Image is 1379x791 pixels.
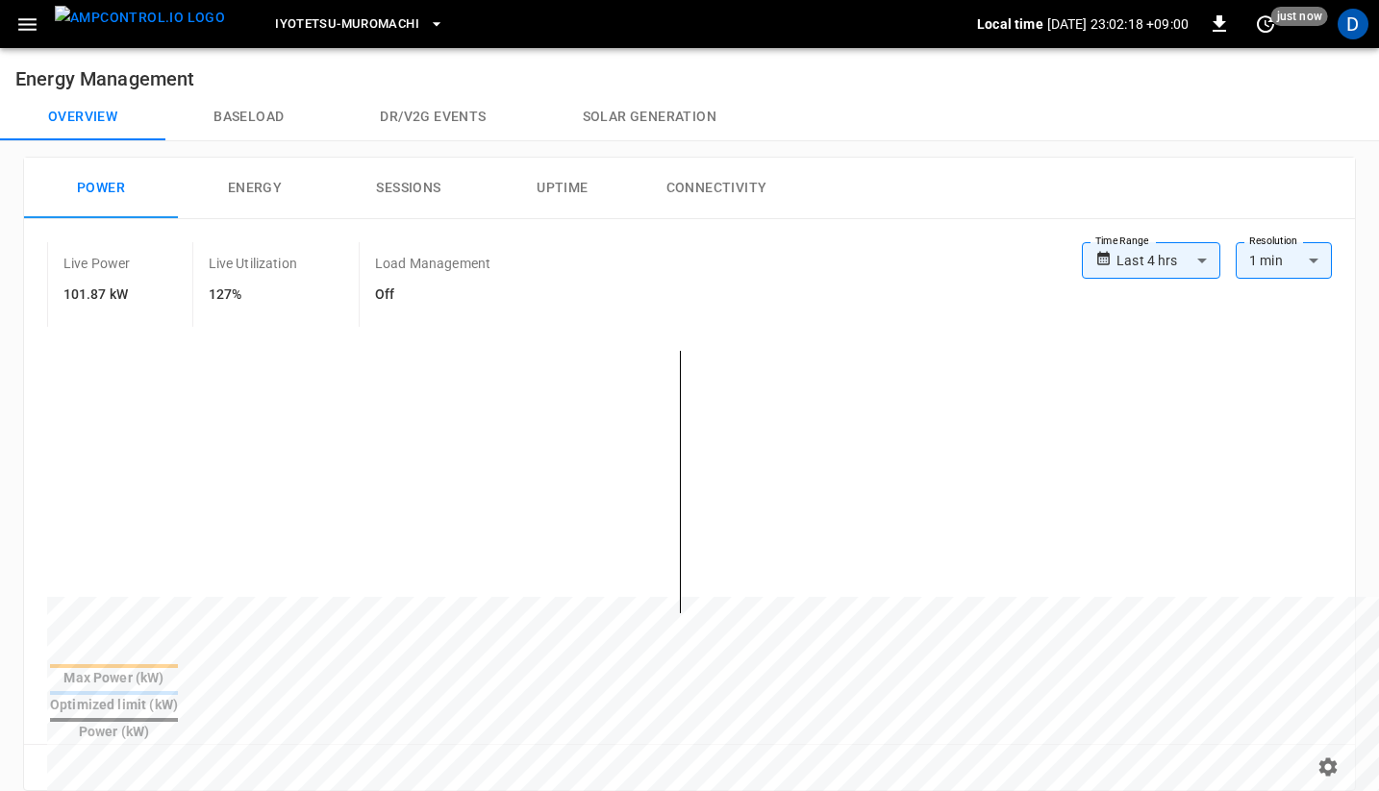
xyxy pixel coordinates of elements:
[1095,234,1149,249] label: Time Range
[639,158,793,219] button: Connectivity
[1271,7,1328,26] span: just now
[178,158,332,219] button: Energy
[24,158,178,219] button: Power
[1116,242,1220,279] div: Last 4 hrs
[63,254,131,273] p: Live Power
[209,254,297,273] p: Live Utilization
[55,6,225,30] img: ampcontrol.io logo
[332,94,534,140] button: Dr/V2G events
[209,284,297,306] h6: 127%
[1250,9,1281,39] button: set refresh interval
[375,284,490,306] h6: Off
[375,254,490,273] p: Load Management
[165,94,332,140] button: Baseload
[1338,9,1368,39] div: profile-icon
[486,158,639,219] button: Uptime
[535,94,765,140] button: Solar generation
[1236,242,1332,279] div: 1 min
[1047,14,1189,34] p: [DATE] 23:02:18 +09:00
[332,158,486,219] button: Sessions
[275,13,419,36] span: Iyotetsu-Muromachi
[267,6,452,43] button: Iyotetsu-Muromachi
[63,284,131,306] h6: 101.87 kW
[1249,234,1297,249] label: Resolution
[977,14,1043,34] p: Local time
